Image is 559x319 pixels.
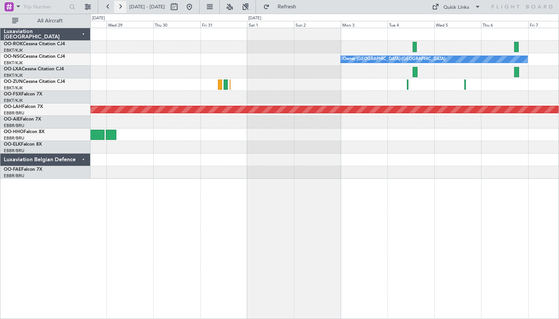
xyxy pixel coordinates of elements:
span: OO-FSX [4,92,21,97]
a: OO-LXACessna Citation CJ4 [4,67,64,71]
div: Wed 29 [106,21,153,28]
span: OO-ZUN [4,79,23,84]
span: All Aircraft [20,18,80,24]
span: OO-LXA [4,67,22,71]
span: OO-HHO [4,130,24,134]
a: OO-ZUNCessna Citation CJ4 [4,79,65,84]
a: EBKT/KJK [4,60,23,66]
a: EBBR/BRU [4,148,24,154]
input: Trip Number [23,1,67,13]
div: Thu 6 [481,21,528,28]
div: Sun 2 [294,21,341,28]
a: OO-ELKFalcon 8X [4,142,42,147]
div: Fri 31 [200,21,247,28]
button: Refresh [260,1,305,13]
a: EBKT/KJK [4,48,23,53]
span: [DATE] - [DATE] [129,3,165,10]
span: OO-AIE [4,117,20,122]
span: OO-ELK [4,142,21,147]
a: OO-FSXFalcon 7X [4,92,42,97]
span: Refresh [271,4,303,10]
a: EBBR/BRU [4,110,24,116]
span: OO-NSG [4,54,23,59]
a: OO-LAHFalcon 7X [4,105,43,109]
a: EBKT/KJK [4,98,23,103]
button: Quick Links [428,1,484,13]
span: OO-LAH [4,105,22,109]
span: OO-ROK [4,42,23,46]
a: EBBR/BRU [4,123,24,129]
a: OO-HHOFalcon 8X [4,130,44,134]
div: Sat 1 [247,21,294,28]
a: EBKT/KJK [4,85,23,91]
div: [DATE] [92,15,105,22]
button: All Aircraft [8,15,83,27]
div: [DATE] [248,15,261,22]
div: Owner [GEOGRAPHIC_DATA]-[GEOGRAPHIC_DATA] [343,54,445,65]
div: Thu 30 [153,21,200,28]
div: Tue 4 [387,21,434,28]
a: EBKT/KJK [4,73,23,78]
a: OO-ROKCessna Citation CJ4 [4,42,65,46]
div: Mon 3 [341,21,387,28]
span: OO-FAE [4,167,21,172]
div: Quick Links [443,4,469,11]
a: EBBR/BRU [4,135,24,141]
a: OO-AIEFalcon 7X [4,117,41,122]
a: OO-FAEFalcon 7X [4,167,42,172]
a: OO-NSGCessna Citation CJ4 [4,54,65,59]
a: EBBR/BRU [4,173,24,179]
div: Wed 5 [434,21,481,28]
